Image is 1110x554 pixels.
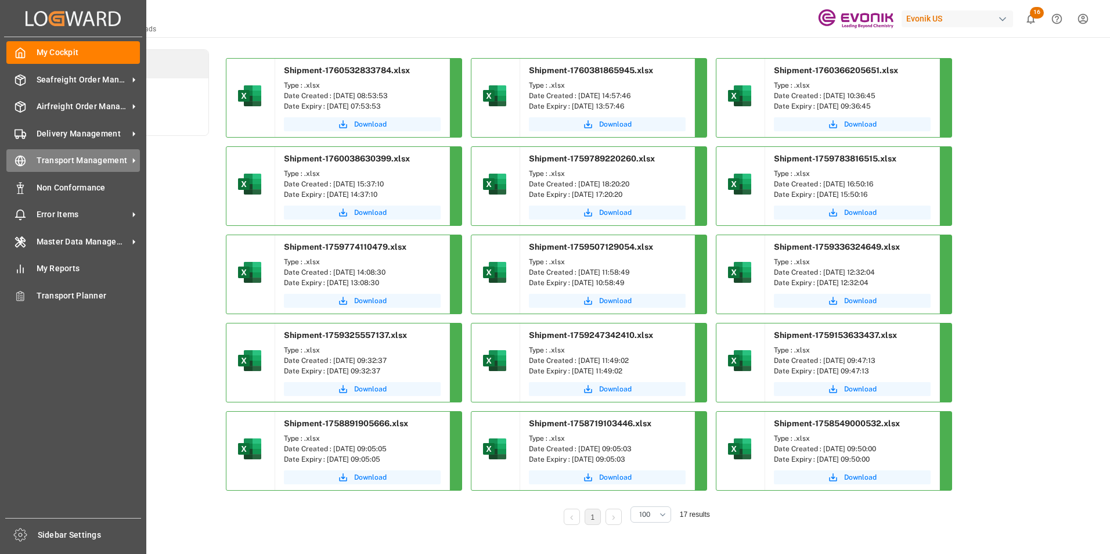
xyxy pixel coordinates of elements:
div: Date Expiry : [DATE] 07:53:53 [284,101,441,111]
span: Shipment-1759774110479.xlsx [284,242,406,251]
img: microsoft-excel-2019--v1.png [236,170,264,198]
div: Date Expiry : [DATE] 11:49:02 [529,366,686,376]
div: Type : .xlsx [529,433,686,444]
div: Date Expiry : [DATE] 09:05:03 [529,454,686,465]
a: Download [529,382,686,396]
span: 17 results [680,510,710,519]
span: Shipment-1760532833784.xlsx [284,66,410,75]
img: microsoft-excel-2019--v1.png [236,435,264,463]
button: Download [529,117,686,131]
div: Date Created : [DATE] 09:05:05 [284,444,441,454]
span: Shipment-1758549000532.xlsx [774,419,900,428]
span: Shipment-1760366205651.xlsx [774,66,898,75]
span: Download [844,384,877,394]
div: Date Expiry : [DATE] 12:32:04 [774,278,931,288]
button: Download [774,294,931,308]
button: Download [774,117,931,131]
span: Download [599,296,632,306]
button: Download [284,206,441,220]
a: Download [284,470,441,484]
div: Date Expiry : [DATE] 14:37:10 [284,189,441,200]
span: Download [844,207,877,218]
button: Download [529,294,686,308]
span: My Reports [37,262,140,275]
span: Shipment-1760381865945.xlsx [529,66,653,75]
div: Date Created : [DATE] 11:58:49 [529,267,686,278]
img: microsoft-excel-2019--v1.png [236,258,264,286]
span: Shipment-1758719103446.xlsx [529,419,651,428]
div: Date Created : [DATE] 14:57:46 [529,91,686,101]
img: microsoft-excel-2019--v1.png [481,435,509,463]
button: Download [774,470,931,484]
a: Transport Planner [6,284,140,307]
li: 1 [585,509,601,525]
span: Download [844,472,877,483]
div: Date Created : [DATE] 09:32:37 [284,355,441,366]
span: Download [354,296,387,306]
button: open menu [630,506,671,523]
div: Date Created : [DATE] 14:08:30 [284,267,441,278]
span: Airfreight Order Management [37,100,128,113]
span: My Cockpit [37,46,140,59]
img: microsoft-excel-2019--v1.png [726,170,754,198]
button: show 16 new notifications [1018,6,1044,32]
img: microsoft-excel-2019--v1.png [481,347,509,375]
div: Date Expiry : [DATE] 09:05:05 [284,454,441,465]
span: Download [354,384,387,394]
img: microsoft-excel-2019--v1.png [236,82,264,110]
span: Master Data Management [37,236,128,248]
div: Date Expiry : [DATE] 10:58:49 [529,278,686,288]
a: My Cockpit [6,41,140,64]
div: Date Created : [DATE] 08:53:53 [284,91,441,101]
div: Date Created : [DATE] 16:50:16 [774,179,931,189]
img: microsoft-excel-2019--v1.png [726,82,754,110]
img: microsoft-excel-2019--v1.png [236,347,264,375]
div: Type : .xlsx [774,433,931,444]
img: microsoft-excel-2019--v1.png [726,258,754,286]
button: Download [529,470,686,484]
div: Type : .xlsx [284,257,441,267]
div: Type : .xlsx [774,168,931,179]
div: Date Expiry : [DATE] 09:32:37 [284,366,441,376]
div: Date Created : [DATE] 11:49:02 [529,355,686,366]
button: Download [774,206,931,220]
div: Type : .xlsx [284,433,441,444]
span: Shipment-1759247342410.xlsx [529,330,653,340]
div: Date Created : [DATE] 10:36:45 [774,91,931,101]
div: Type : .xlsx [529,257,686,267]
div: Date Created : [DATE] 12:32:04 [774,267,931,278]
span: Sidebar Settings [38,529,142,541]
div: Type : .xlsx [774,345,931,355]
a: Download [284,382,441,396]
span: Download [599,472,632,483]
span: Download [599,207,632,218]
div: Type : .xlsx [284,168,441,179]
button: Download [284,294,441,308]
img: microsoft-excel-2019--v1.png [726,347,754,375]
span: Shipment-1759153633437.xlsx [774,330,897,340]
a: Download [284,117,441,131]
div: Date Created : [DATE] 09:47:13 [774,355,931,366]
button: Download [529,206,686,220]
div: Date Created : [DATE] 18:20:20 [529,179,686,189]
span: Shipment-1758891905666.xlsx [284,419,408,428]
img: microsoft-excel-2019--v1.png [481,258,509,286]
span: Shipment-1759507129054.xlsx [529,242,653,251]
div: Date Expiry : [DATE] 17:20:20 [529,189,686,200]
button: Help Center [1044,6,1070,32]
span: Download [354,119,387,129]
span: Transport Planner [37,290,140,302]
span: 16 [1030,7,1044,19]
div: Evonik US [902,10,1013,27]
span: Delivery Management [37,128,128,140]
span: Shipment-1760038630399.xlsx [284,154,410,163]
span: Error Items [37,208,128,221]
